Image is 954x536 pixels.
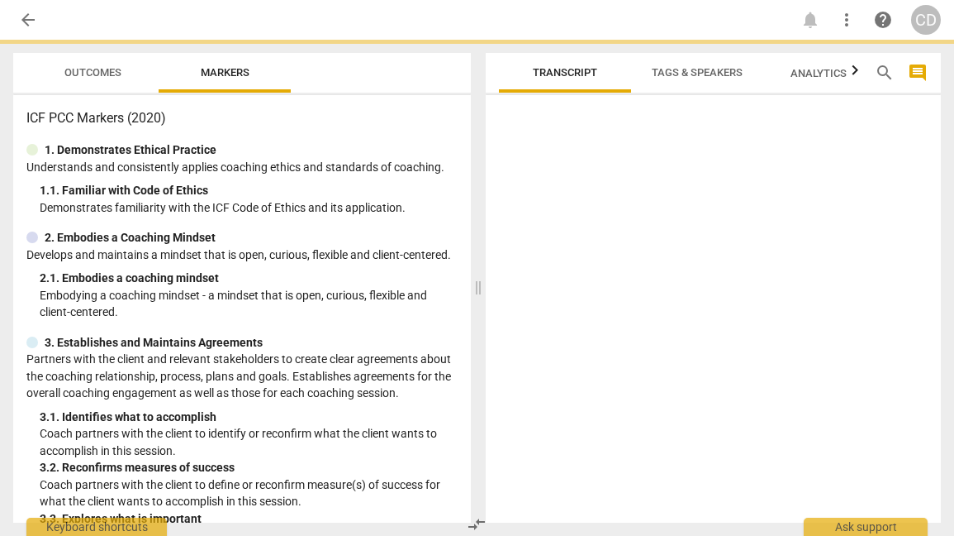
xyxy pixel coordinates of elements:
p: Understands and consistently applies coaching ethics and standards of coaching. [26,159,458,176]
div: 1. 1. Familiar with Code of Ethics [40,182,458,199]
span: Transcript [533,66,597,79]
span: compare_arrows [467,514,486,534]
span: Analytics [790,67,867,79]
button: Search [871,60,898,86]
span: Outcomes [64,66,121,79]
span: comment [908,63,928,83]
span: search [875,63,895,83]
div: 3. 3. Explores what is important [40,510,458,528]
p: Embodying a coaching mindset - a mindset that is open, curious, flexible and client-centered. [40,287,458,321]
div: 2. 1. Embodies a coaching mindset [40,270,458,287]
button: CD [911,5,941,35]
p: Coach partners with the client to identify or reconfirm what the client wants to accomplish in th... [40,425,458,459]
span: more_vert [837,10,857,30]
p: 1. Demonstrates Ethical Practice [45,141,216,159]
span: arrow_back [18,10,38,30]
div: Ask support [804,518,928,536]
p: 2. Embodies a Coaching Mindset [45,229,216,246]
div: 3. 1. Identifies what to accomplish [40,409,458,426]
p: Coach partners with the client to define or reconfirm measure(s) of success for what the client w... [40,476,458,510]
p: Demonstrates familiarity with the ICF Code of Ethics and its application. [40,199,458,217]
div: Keyboard shortcuts [26,518,167,536]
div: 3. 2. Reconfirms measures of success [40,459,458,476]
h3: ICF PCC Markers (2020) [26,108,458,128]
button: Show/Hide comments [904,60,931,86]
span: Tags & Speakers [652,66,743,79]
p: 3. Establishes and Maintains Agreements [45,334,263,352]
a: Help [868,5,898,35]
span: help [873,10,893,30]
p: Develops and maintains a mindset that is open, curious, flexible and client-centered. [26,246,458,264]
p: Partners with the client and relevant stakeholders to create clear agreements about the coaching ... [26,351,458,402]
span: Markers [201,66,249,79]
